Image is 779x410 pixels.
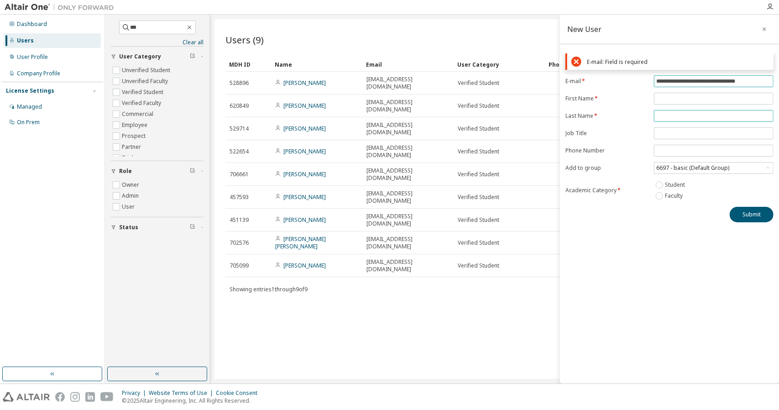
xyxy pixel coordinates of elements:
[3,392,50,402] img: altair_logo.svg
[122,152,135,163] label: Trial
[654,163,773,173] div: 6697 - basic (Default Group)
[587,58,769,65] div: E-mail: Field is required
[366,258,450,273] span: [EMAIL_ADDRESS][DOMAIN_NAME]
[366,57,450,72] div: Email
[230,216,249,224] span: 451139
[230,171,249,178] span: 706661
[122,190,141,201] label: Admin
[230,239,249,247] span: 702576
[17,119,40,126] div: On Prem
[565,78,648,85] label: E-mail
[6,87,54,95] div: License Settings
[122,179,141,190] label: Owner
[366,190,450,205] span: [EMAIL_ADDRESS][DOMAIN_NAME]
[111,39,204,46] a: Clear all
[111,217,204,237] button: Status
[122,201,136,212] label: User
[549,57,617,72] div: Phone
[119,53,161,60] span: User Category
[366,121,450,136] span: [EMAIL_ADDRESS][DOMAIN_NAME]
[122,120,149,131] label: Employee
[225,33,264,46] span: Users (9)
[458,239,499,247] span: Verified Student
[283,102,326,110] a: [PERSON_NAME]
[458,125,499,132] span: Verified Student
[230,102,249,110] span: 620849
[458,102,499,110] span: Verified Student
[366,99,450,113] span: [EMAIL_ADDRESS][DOMAIN_NAME]
[283,193,326,201] a: [PERSON_NAME]
[275,57,359,72] div: Name
[17,53,48,61] div: User Profile
[565,112,648,120] label: Last Name
[190,53,195,60] span: Clear filter
[85,392,95,402] img: linkedin.svg
[122,87,165,98] label: Verified Student
[655,163,731,173] div: 6697 - basic (Default Group)
[5,3,119,12] img: Altair One
[111,161,204,181] button: Role
[111,47,204,67] button: User Category
[122,142,143,152] label: Partner
[17,70,60,77] div: Company Profile
[457,57,541,72] div: User Category
[665,179,687,190] label: Student
[283,125,326,132] a: [PERSON_NAME]
[283,79,326,87] a: [PERSON_NAME]
[665,190,685,201] label: Faculty
[283,216,326,224] a: [PERSON_NAME]
[17,37,34,44] div: Users
[458,79,499,87] span: Verified Student
[565,187,648,194] label: Academic Category
[70,392,80,402] img: instagram.svg
[190,224,195,231] span: Clear filter
[565,147,648,154] label: Phone Number
[366,213,450,227] span: [EMAIL_ADDRESS][DOMAIN_NAME]
[458,262,499,269] span: Verified Student
[17,103,42,110] div: Managed
[366,236,450,250] span: [EMAIL_ADDRESS][DOMAIN_NAME]
[122,76,170,87] label: Unverified Faculty
[119,168,132,175] span: Role
[458,171,499,178] span: Verified Student
[565,130,648,137] label: Job Title
[458,194,499,201] span: Verified Student
[283,262,326,269] a: [PERSON_NAME]
[730,207,774,222] button: Submit
[122,397,263,405] p: © 2025 Altair Engineering, Inc. All Rights Reserved.
[119,224,138,231] span: Status
[216,389,263,397] div: Cookie Consent
[17,21,47,28] div: Dashboard
[122,389,149,397] div: Privacy
[190,168,195,175] span: Clear filter
[229,57,267,72] div: MDH ID
[230,285,308,293] span: Showing entries 1 through 9 of 9
[458,148,499,155] span: Verified Student
[122,65,172,76] label: Unverified Student
[366,167,450,182] span: [EMAIL_ADDRESS][DOMAIN_NAME]
[283,147,326,155] a: [PERSON_NAME]
[283,170,326,178] a: [PERSON_NAME]
[122,131,147,142] label: Prospect
[55,392,65,402] img: facebook.svg
[230,148,249,155] span: 522654
[366,144,450,159] span: [EMAIL_ADDRESS][DOMAIN_NAME]
[565,164,648,172] label: Add to group
[275,235,326,250] a: [PERSON_NAME] [PERSON_NAME]
[122,109,155,120] label: Commercial
[230,125,249,132] span: 529714
[100,392,114,402] img: youtube.svg
[230,194,249,201] span: 457593
[366,76,450,90] span: [EMAIL_ADDRESS][DOMAIN_NAME]
[230,262,249,269] span: 705099
[567,26,601,33] div: New User
[230,79,249,87] span: 528896
[565,95,648,102] label: First Name
[149,389,216,397] div: Website Terms of Use
[458,216,499,224] span: Verified Student
[122,98,163,109] label: Verified Faculty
